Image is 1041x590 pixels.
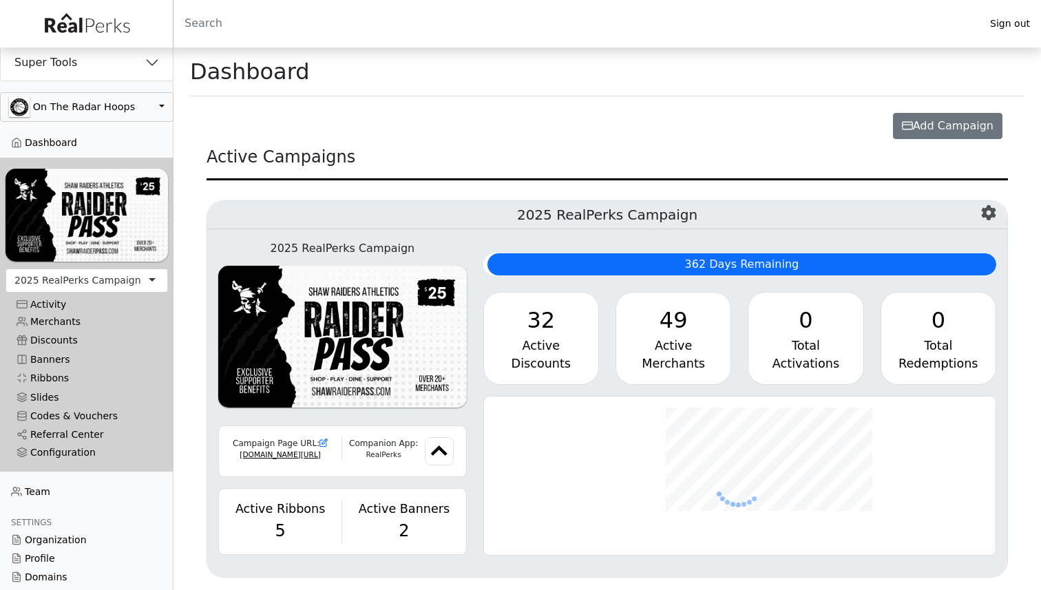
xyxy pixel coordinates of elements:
[14,273,141,288] div: 2025 RealPerks Campaign
[17,447,157,459] div: Configuration
[495,337,587,355] div: Active
[892,355,985,372] div: Redemptions
[759,304,852,337] div: 0
[1,45,173,81] button: Super Tools
[9,97,30,117] img: Tp6EFqDETjezCGP0fBskU8GMP5tRX9NtjA0IkN04.png
[350,500,457,518] div: Active Banners
[207,201,1007,229] h5: 2025 RealPerks Campaign
[892,337,985,355] div: Total
[6,350,168,369] a: Banners
[350,518,457,543] div: 2
[748,292,863,385] a: 0 Total Activations
[6,331,168,350] a: Discounts
[227,500,333,542] a: Active Ribbons 5
[495,304,587,337] div: 32
[37,8,136,39] img: real_perks_logo-01.svg
[227,518,333,543] div: 5
[425,437,454,466] img: favicon.png
[759,337,852,355] div: Total
[6,388,168,406] a: Slides
[342,437,425,450] div: Companion App:
[627,355,719,372] div: Merchants
[218,266,467,408] img: CeQPqmwvJymPVIhO9VI6wCuWebGHQ8cTWio4kcQB.png
[483,292,599,385] a: 32 Active Discounts
[881,292,996,385] a: 0 Total Redemptions
[342,450,425,461] div: RealPerks
[227,437,333,450] div: Campaign Page URL:
[616,292,731,385] a: 49 Active Merchants
[350,500,457,542] a: Active Banners 2
[6,169,168,262] img: CeQPqmwvJymPVIhO9VI6wCuWebGHQ8cTWio4kcQB.png
[173,7,979,40] input: Search
[6,369,168,388] a: Ribbons
[227,500,333,518] div: Active Ribbons
[218,240,467,257] div: 2025 RealPerks Campaign
[627,304,719,337] div: 49
[11,518,52,527] span: Settings
[17,299,157,310] div: Activity
[207,145,1008,180] div: Active Campaigns
[6,425,168,444] a: Referral Center
[893,113,1002,139] button: Add Campaign
[627,337,719,355] div: Active
[979,14,1041,33] a: Sign out
[487,253,996,275] div: 362 Days Remaining
[495,355,587,372] div: Discounts
[6,313,168,331] a: Merchants
[240,450,321,459] a: [DOMAIN_NAME][URL]
[759,355,852,372] div: Activations
[190,59,310,85] h1: Dashboard
[892,304,985,337] div: 0
[6,407,168,425] a: Codes & Vouchers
